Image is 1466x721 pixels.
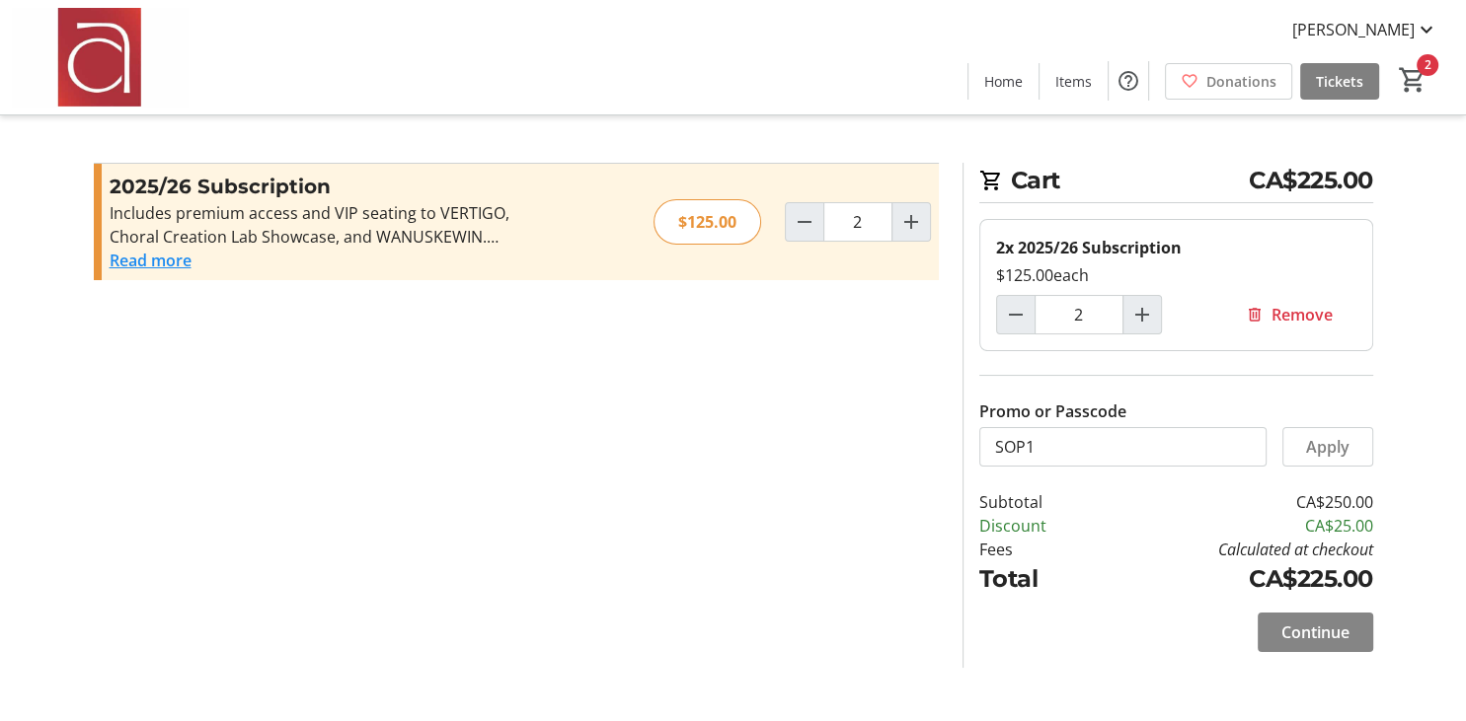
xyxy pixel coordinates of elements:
[968,63,1039,100] a: Home
[1395,62,1430,98] button: Cart
[996,236,1356,259] div: 2x 2025/26 Subscription
[1109,61,1148,101] button: Help
[1206,71,1276,92] span: Donations
[12,8,188,107] img: Amadeus Choir of Greater Toronto 's Logo
[1300,63,1379,100] a: Tickets
[1098,490,1372,514] td: CA$250.00
[786,203,823,241] button: Decrement by one
[654,199,761,245] div: $125.00
[1292,18,1415,41] span: [PERSON_NAME]
[1123,296,1161,333] button: Increment by one
[1098,561,1372,597] td: CA$225.00
[1316,71,1363,92] span: Tickets
[979,163,1373,203] h2: Cart
[1276,14,1454,45] button: [PERSON_NAME]
[823,202,892,242] input: 2025/26 Subscription Quantity
[1281,620,1350,644] span: Continue
[1282,427,1373,467] button: Apply
[1258,613,1373,652] button: Continue
[110,201,541,249] div: Includes premium access and VIP seating to VERTIGO, Choral Creation Lab Showcase, and WANUSKEWIN....
[1165,63,1292,100] a: Donations
[1040,63,1108,100] a: Items
[110,172,541,201] h3: 2025/26 Subscription
[1222,295,1356,334] button: Remove
[979,399,1126,423] label: Promo or Passcode
[1249,163,1373,198] span: CA$225.00
[979,490,1099,514] td: Subtotal
[1035,295,1123,334] input: 2025/26 Subscription Quantity
[1272,303,1333,326] span: Remove
[984,71,1023,92] span: Home
[1055,71,1092,92] span: Items
[110,249,192,272] button: Read more
[997,296,1035,333] button: Decrement by one
[1098,538,1372,561] td: Calculated at checkout
[979,561,1099,597] td: Total
[979,538,1099,561] td: Fees
[1306,435,1350,459] span: Apply
[979,514,1099,538] td: Discount
[1098,514,1372,538] td: CA$25.00
[996,263,1356,287] div: $125.00 each
[979,427,1267,467] input: Enter promo or passcode
[892,203,930,241] button: Increment by one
